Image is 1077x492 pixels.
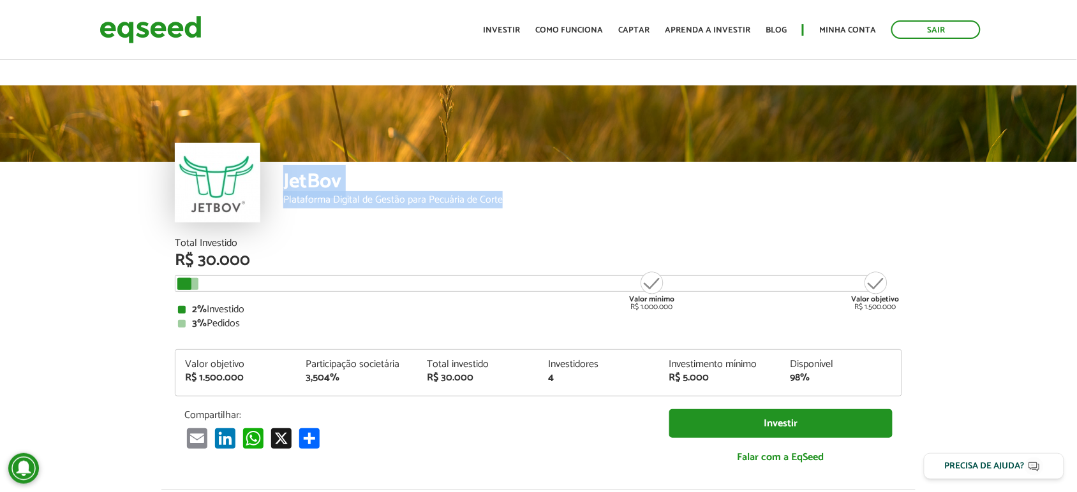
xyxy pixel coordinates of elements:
[100,13,202,47] img: EqSeed
[184,409,650,421] p: Compartilhar:
[766,26,787,34] a: Blog
[628,270,676,311] div: R$ 1.000.000
[669,373,771,383] div: R$ 5.000
[185,359,287,370] div: Valor objetivo
[852,270,900,311] div: R$ 1.500.000
[297,428,322,449] a: Compartilhar
[192,315,207,332] strong: 3%
[483,26,520,34] a: Investir
[175,252,902,269] div: R$ 30.000
[669,444,893,470] a: Falar com a EqSeed
[241,428,266,449] a: WhatsApp
[790,359,892,370] div: Disponível
[819,26,876,34] a: Minha conta
[669,359,771,370] div: Investimento mínimo
[212,428,238,449] a: LinkedIn
[178,305,899,315] div: Investido
[269,428,294,449] a: X
[852,293,900,305] strong: Valor objetivo
[891,20,981,39] a: Sair
[629,293,674,305] strong: Valor mínimo
[548,359,650,370] div: Investidores
[535,26,603,34] a: Como funciona
[192,301,207,318] strong: 2%
[185,373,287,383] div: R$ 1.500.000
[790,373,892,383] div: 98%
[665,26,750,34] a: Aprenda a investir
[175,238,902,249] div: Total Investido
[548,373,650,383] div: 4
[427,359,529,370] div: Total investido
[427,373,529,383] div: R$ 30.000
[184,428,210,449] a: Email
[618,26,650,34] a: Captar
[283,171,902,195] div: JetBov
[178,319,899,329] div: Pedidos
[306,359,408,370] div: Participação societária
[306,373,408,383] div: 3,504%
[669,409,893,438] a: Investir
[283,195,902,205] div: Plataforma Digital de Gestão para Pecuária de Corte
